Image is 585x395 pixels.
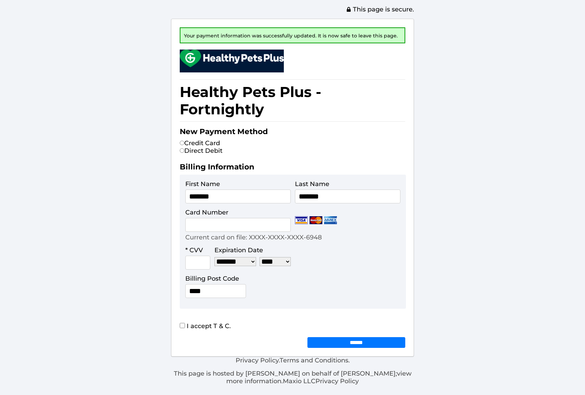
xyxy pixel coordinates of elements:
label: Last Name [295,180,329,188]
a: view more information. [226,370,412,385]
input: Direct Debit [180,148,184,153]
img: Mastercard [310,216,322,224]
h2: New Payment Method [180,127,405,139]
span: This page is secure. [346,6,414,13]
label: Card Number [185,209,228,216]
a: Privacy Policy [236,357,279,364]
p: Current card on file: XXXX-XXXX-XXXX-6948 [185,234,322,241]
input: Credit Card [180,141,184,145]
label: Billing Post Code [185,275,239,282]
p: This page is hosted by [PERSON_NAME] on behalf of [PERSON_NAME]; Maxio LLC [171,370,414,385]
a: Privacy Policy [315,377,359,385]
span: Your payment information was successfully updated. It is now safe to leave this page. [184,33,398,39]
label: Direct Debit [180,147,222,155]
label: Expiration Date [214,246,263,254]
h2: Billing Information [180,162,405,175]
input: I accept T & C. [180,323,185,328]
label: I accept T & C. [180,322,231,330]
label: First Name [185,180,220,188]
div: . . [171,357,414,385]
img: Visa [295,216,308,224]
label: * CVV [185,246,203,254]
label: Credit Card [180,139,220,147]
img: Amex [324,216,337,224]
img: small.png [180,50,284,67]
a: Terms and Conditions [280,357,348,364]
h1: Healthy Pets Plus - Fortnightly [180,79,405,122]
